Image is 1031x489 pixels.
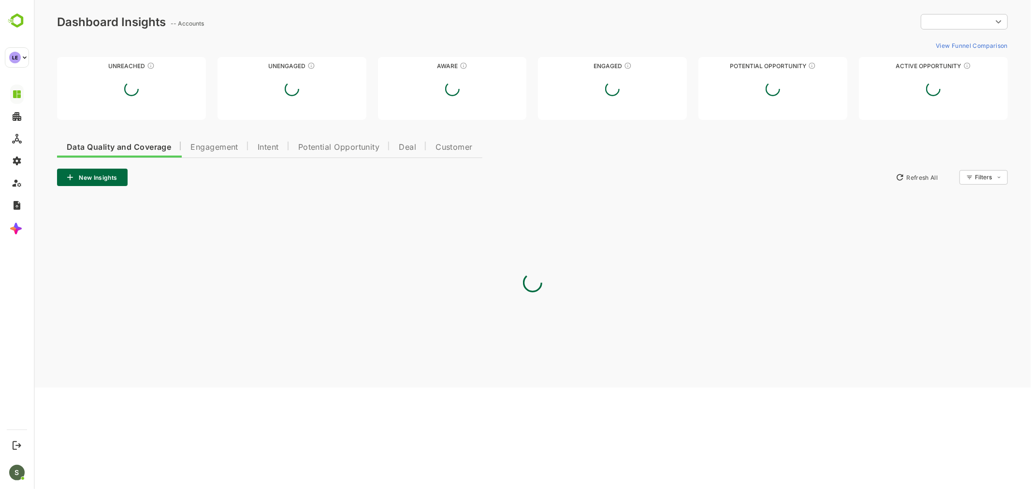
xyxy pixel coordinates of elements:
[10,439,23,452] button: Logout
[224,144,245,151] span: Intent
[898,38,974,53] button: View Funnel Comparison
[825,62,974,70] div: Active Opportunity
[940,169,974,186] div: Filters
[5,12,29,30] img: BambooboxLogoMark.f1c84d78b4c51b1a7b5f700c9845e183.svg
[344,62,493,70] div: Aware
[857,170,908,185] button: Refresh All
[402,144,439,151] span: Customer
[941,173,958,181] div: Filters
[264,144,346,151] span: Potential Opportunity
[184,62,333,70] div: Unengaged
[9,465,25,480] div: S
[887,13,974,30] div: ​
[23,169,94,186] button: New Insights
[33,144,137,151] span: Data Quality and Coverage
[137,20,173,27] ag: -- Accounts
[774,62,782,70] div: These accounts are MQAs and can be passed on to Inside Sales
[504,62,653,70] div: Engaged
[365,144,382,151] span: Deal
[426,62,434,70] div: These accounts have just entered the buying cycle and need further nurturing
[9,52,21,63] div: LE
[274,62,281,70] div: These accounts have not shown enough engagement and need nurturing
[665,62,813,70] div: Potential Opportunity
[157,144,204,151] span: Engagement
[23,15,132,29] div: Dashboard Insights
[113,62,121,70] div: These accounts have not been engaged with for a defined time period
[590,62,598,70] div: These accounts are warm, further nurturing would qualify them to MQAs
[929,62,937,70] div: These accounts have open opportunities which might be at any of the Sales Stages
[23,62,172,70] div: Unreached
